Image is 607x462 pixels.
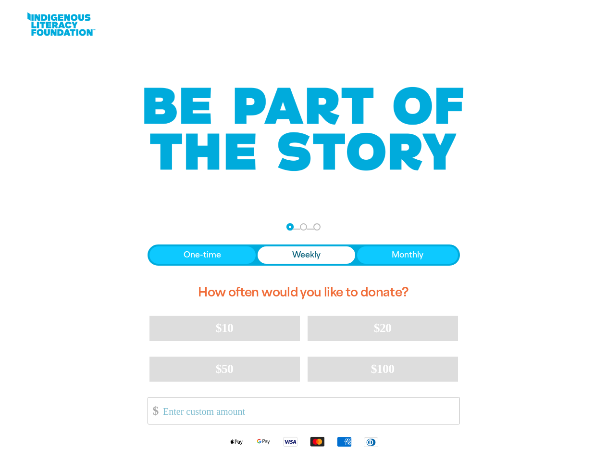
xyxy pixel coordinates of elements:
[371,362,395,376] span: $100
[223,436,250,447] img: Apple Pay logo
[277,436,304,447] img: Visa logo
[184,249,221,261] span: One-time
[250,436,277,447] img: Google Pay logo
[313,223,321,231] button: Navigate to step 3 of 3 to enter your payment details
[149,246,256,264] button: One-time
[216,321,233,335] span: $10
[216,362,233,376] span: $50
[148,400,159,422] span: $
[308,316,458,341] button: $20
[392,249,423,261] span: Monthly
[286,223,294,231] button: Navigate to step 1 of 3 to enter your donation amount
[149,316,300,341] button: $10
[149,357,300,382] button: $50
[148,244,460,266] div: Donation frequency
[136,68,472,191] img: Be part of the story
[357,246,458,264] button: Monthly
[156,398,459,424] input: Enter custom amount
[292,249,321,261] span: Weekly
[148,277,460,308] h2: How often would you like to donate?
[148,428,460,455] div: Available payment methods
[304,436,331,447] img: Mastercard logo
[258,246,355,264] button: Weekly
[308,357,458,382] button: $100
[331,436,358,447] img: American Express logo
[358,436,384,448] img: Diners Club logo
[374,321,391,335] span: $20
[300,223,307,231] button: Navigate to step 2 of 3 to enter your details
